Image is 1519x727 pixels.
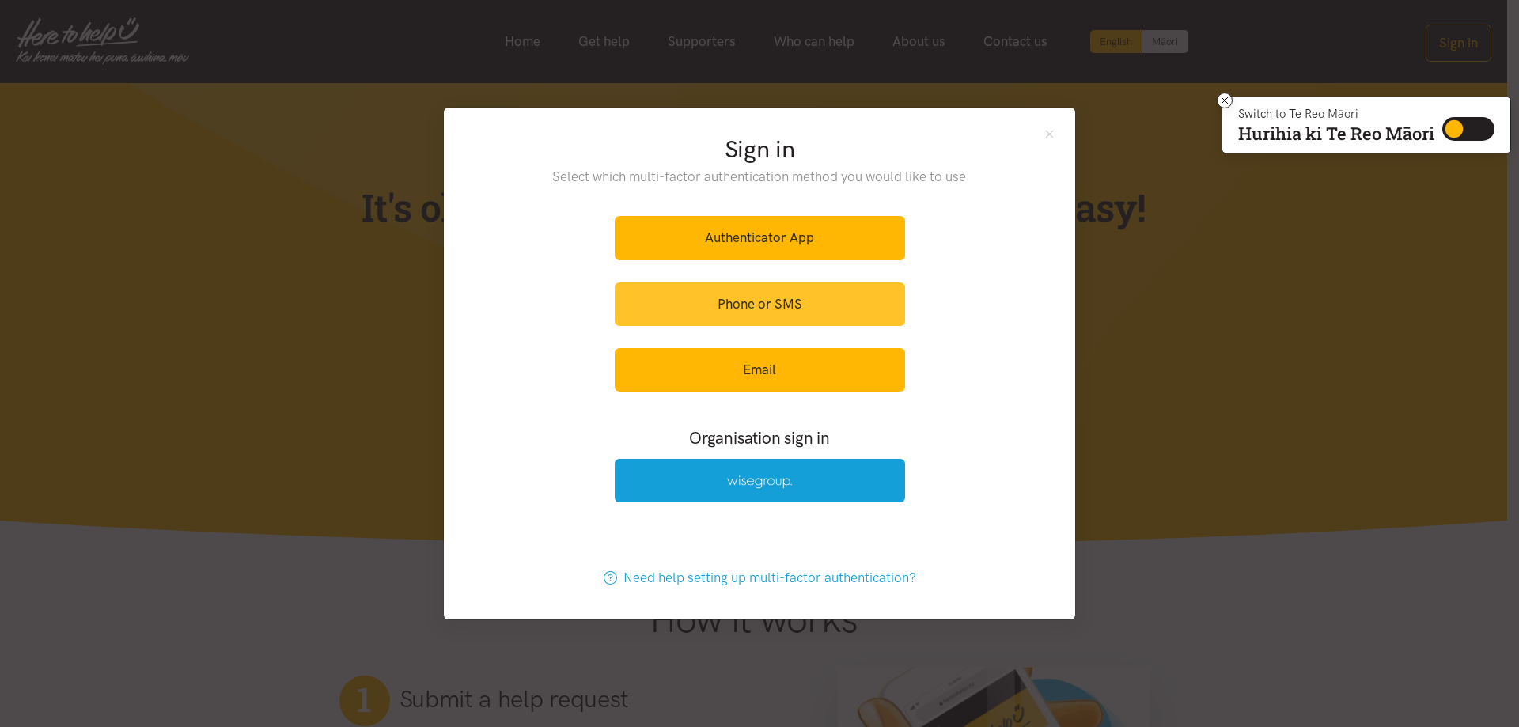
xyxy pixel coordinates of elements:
img: Wise Group [727,475,792,489]
a: Authenticator App [615,216,905,259]
p: Hurihia ki Te Reo Māori [1238,127,1434,141]
button: Close [1043,127,1056,140]
h2: Sign in [521,133,999,166]
a: Email [615,348,905,392]
p: Switch to Te Reo Māori [1238,109,1434,119]
p: Select which multi-factor authentication method you would like to use [521,166,999,187]
a: Need help setting up multi-factor authentication? [587,556,933,600]
h3: Organisation sign in [571,426,948,449]
a: Phone or SMS [615,282,905,326]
